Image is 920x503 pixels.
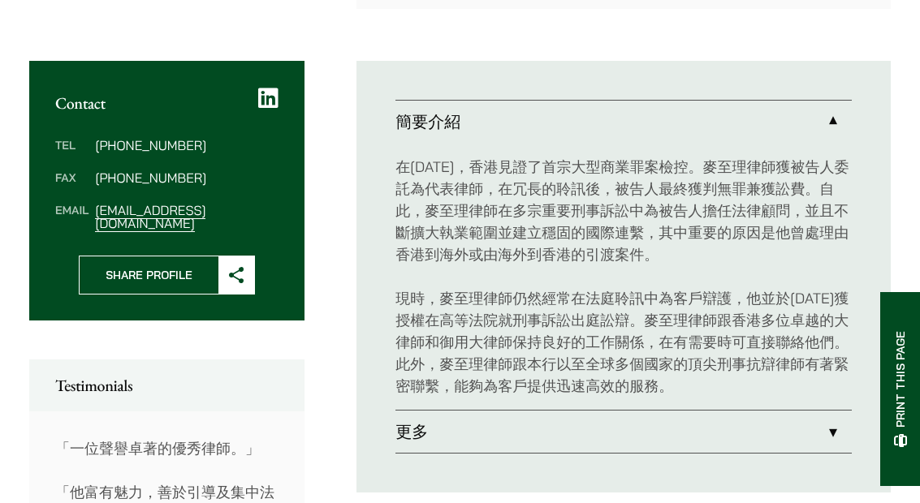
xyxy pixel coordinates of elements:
[95,171,279,184] dd: [PHONE_NUMBER]
[55,139,89,171] dt: Tel
[95,139,279,152] dd: [PHONE_NUMBER]
[55,376,279,395] h2: Testimonials
[395,143,852,410] div: 簡要介紹
[79,256,255,294] button: Share Profile
[395,101,852,143] a: 簡要介紹
[395,156,852,265] p: 在[DATE]，香港見證了首宗大型商業罪案檢控。麥至理律師獲被告人委託為代表律師，在冗長的聆訊後，被告人最終獲判無罪兼獲訟費。自此，麥至理律師在多宗重要刑事訴訟中為被告人擔任法律顧問，並且不斷擴...
[258,87,279,110] a: LinkedIn
[395,287,852,397] p: 現時，麥至理律師仍然經常在法庭聆訊中為客戶辯護，他並於[DATE]獲授權在高等法院就刑事訴訟出庭訟辯。麥至理律師跟香港多位卓越的大律師和御用大律師保持良好的工作關係，在有需要時可直接聯絡他們。此...
[55,437,279,459] p: 「一位聲譽卓著的優秀律師。」
[55,171,89,204] dt: Fax
[395,411,852,453] a: 更多
[55,204,89,230] dt: Email
[80,256,218,294] span: Share Profile
[55,93,279,113] h2: Contact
